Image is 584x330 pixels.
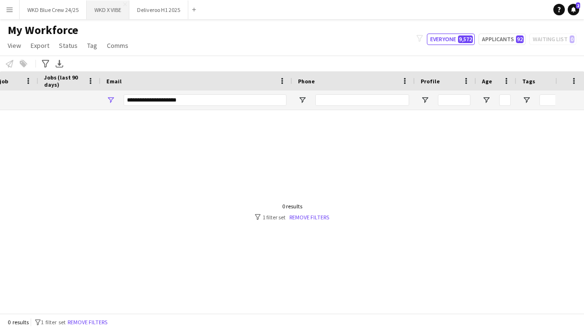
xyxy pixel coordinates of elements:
a: Export [27,39,53,52]
span: View [8,41,21,50]
span: 1 filter set [41,319,66,326]
button: WKD X VIBE [87,0,129,19]
input: Tags Filter Input [539,94,568,106]
span: Tag [87,41,97,50]
span: Phone [298,78,315,85]
div: 0 results [255,203,329,210]
input: Profile Filter Input [438,94,470,106]
button: Open Filter Menu [106,96,115,104]
a: View [4,39,25,52]
span: Comms [107,41,128,50]
div: 1 filter set [255,214,329,221]
input: Phone Filter Input [315,94,409,106]
span: Jobs (last 90 days) [44,74,83,88]
span: My Workforce [8,23,78,37]
button: Open Filter Menu [421,96,429,104]
span: 9,572 [458,35,473,43]
button: Remove filters [66,317,109,328]
button: Everyone9,572 [427,34,475,45]
button: Applicants92 [479,34,526,45]
button: Open Filter Menu [522,96,531,104]
span: Status [59,41,78,50]
span: 2 [576,2,580,9]
button: Open Filter Menu [482,96,491,104]
span: Email [106,78,122,85]
span: 92 [516,35,524,43]
span: Age [482,78,492,85]
input: Email Filter Input [124,94,286,106]
span: Profile [421,78,440,85]
a: Comms [103,39,132,52]
a: Tag [83,39,101,52]
input: Age Filter Input [499,94,511,106]
a: Status [55,39,81,52]
button: Deliveroo H1 2025 [129,0,188,19]
button: Open Filter Menu [298,96,307,104]
span: Export [31,41,49,50]
span: Tags [522,78,535,85]
button: WKD Blue Crew 24/25 [20,0,87,19]
app-action-btn: Advanced filters [40,58,51,69]
a: 2 [568,4,579,15]
a: Remove filters [289,214,329,221]
app-action-btn: Export XLSX [54,58,65,69]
